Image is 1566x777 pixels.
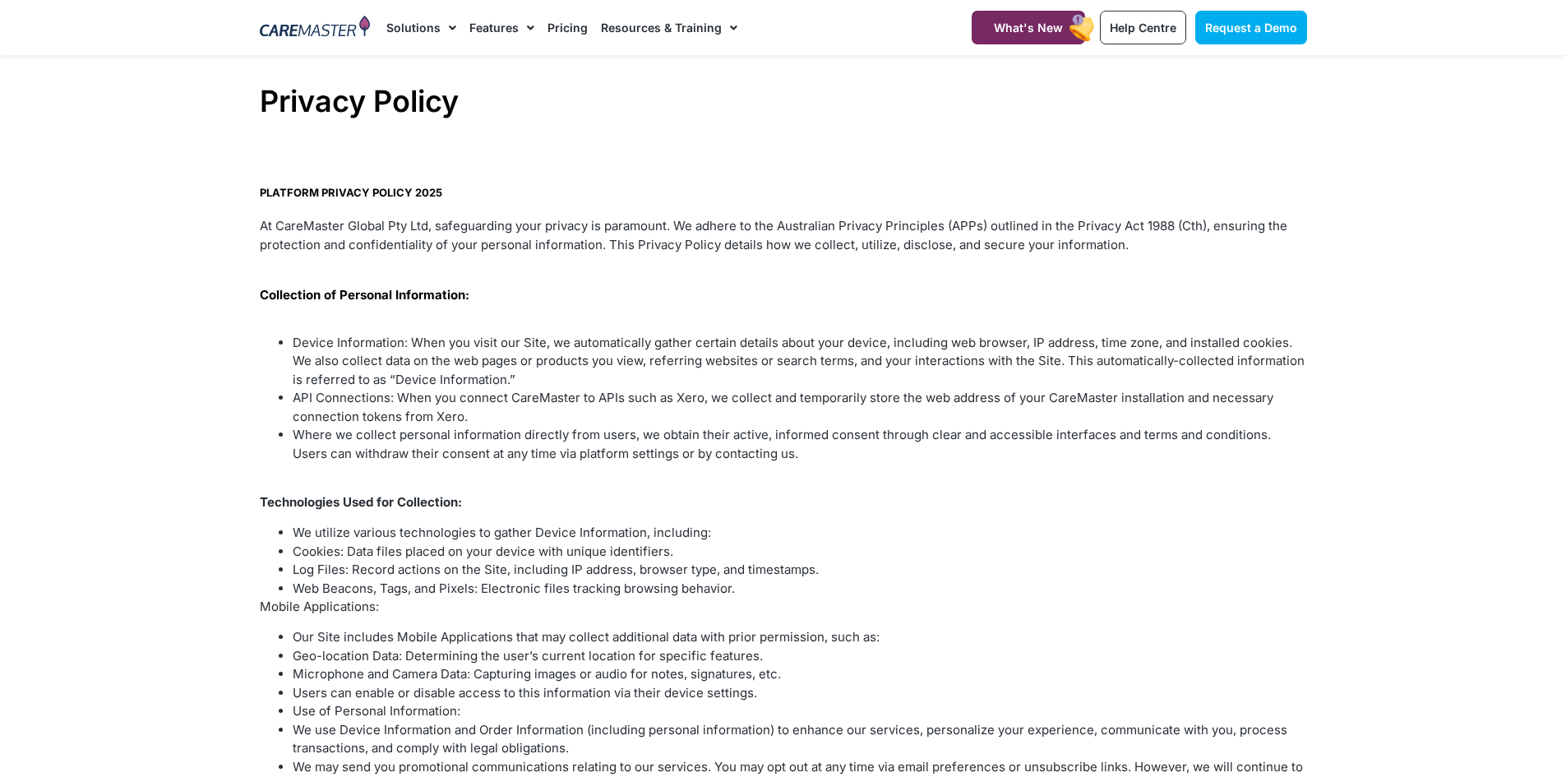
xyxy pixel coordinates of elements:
a: Help Centre [1100,11,1186,44]
span: We use Device Information and Order Information (including personal information) to enhance our s... [293,722,1287,756]
span: Technologies Used for Collection: [260,494,462,510]
img: CareMaster Logo [260,16,371,40]
a: What's New [972,11,1085,44]
h1: Privacy Policy [260,84,1307,119]
span: Geo-location Data: Determining the user’s current location for specific features. [293,648,763,664]
p: At CareMaster Global Pty Ltd, safeguarding your privacy is paramount. We adhere to the Australian... [260,217,1307,254]
span: Device Information: When you visit our Site, we automatically gather certain details about your d... [293,335,1305,387]
span: Collection of Personal Information: [260,287,469,303]
span: Users can enable or disable access to this information via their device settings. [293,685,757,701]
span: Our Site includes Mobile Applications that may collect additional data with prior permission, suc... [293,629,880,645]
span: Microphone and Camera Data: Capturing images or audio for notes, signatures, etc. [293,666,781,682]
span: Cookies: Data files placed on your device with unique identifiers. [293,543,673,559]
span: API Connections: When you connect CareMaster to APIs such as Xero, we collect and temporarily sto... [293,390,1273,424]
span: Log Files: Record actions on the Site, including IP address, browser type, and timestamps. [293,562,819,577]
a: Request a Demo [1195,11,1307,44]
span: What's New [994,21,1063,35]
span: Use of Personal Information: [293,703,460,719]
span: We utilize various technologies to gather Device Information, including: [293,525,711,540]
span: Mobile Applications: [260,599,379,614]
span: Where we collect personal information directly from users, we obtain their active, informed conse... [293,427,1271,461]
b: PLATFORM PRIVACY POLICY 2025 [260,186,442,199]
span: Web Beacons, Tags, and Pixels: Electronic files tracking browsing behavior. [293,580,735,596]
span: Help Centre [1110,21,1176,35]
span: Request a Demo [1205,21,1297,35]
